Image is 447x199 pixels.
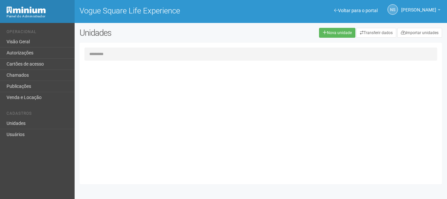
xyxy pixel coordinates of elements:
a: NS [387,4,398,15]
h2: Unidades [80,28,225,38]
a: [PERSON_NAME] [401,8,440,13]
span: Nicolle Silva [401,1,436,12]
a: Nova unidade [319,28,355,38]
img: Minium [7,7,46,13]
a: Voltar para o portal [334,8,378,13]
li: Operacional [7,30,70,36]
a: Transferir dados [356,28,396,38]
div: Painel do Administrador [7,13,70,19]
h1: Vogue Square Life Experience [80,7,256,15]
li: Cadastros [7,111,70,118]
a: Importar unidades [397,28,442,38]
